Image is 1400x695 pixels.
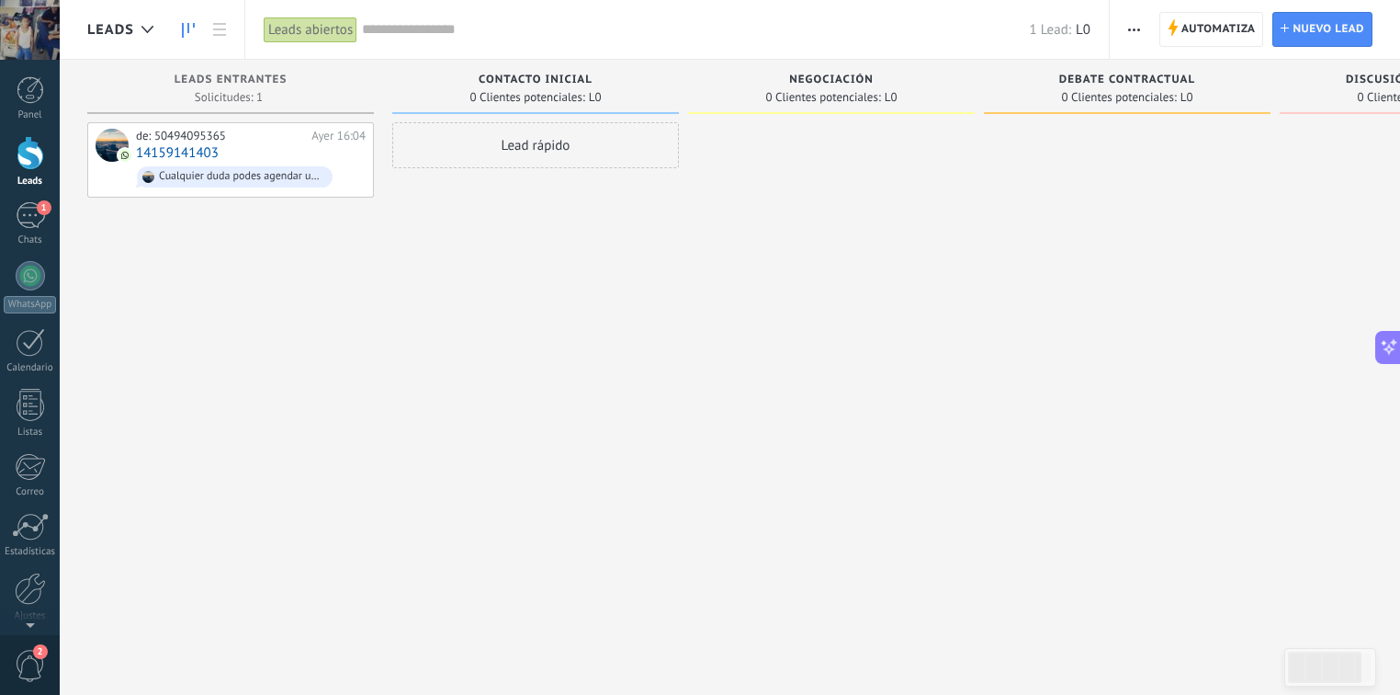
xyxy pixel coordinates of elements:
span: Solicitudes: 1 [195,92,263,103]
span: L0 [1076,21,1090,39]
a: Lista [204,12,235,48]
span: 1 [37,200,51,215]
a: Leads [173,12,204,48]
span: 0 Clientes potenciales: [469,92,584,103]
div: Lead rápido [392,122,679,168]
a: Automatiza [1159,12,1264,47]
div: Leads Entrantes [96,74,365,89]
span: Leads [87,21,134,39]
div: Calendario [4,362,57,374]
div: Contacto inicial [401,74,670,89]
div: Leads [4,176,57,188]
div: Estadísticas [4,546,57,558]
span: Contacto inicial [479,74,593,86]
span: Leads Entrantes [175,74,288,86]
button: Más [1121,12,1147,47]
a: Nuevo lead [1272,12,1372,47]
div: Leads abiertos [264,17,357,43]
span: L0 [885,92,898,103]
div: Panel [4,109,57,121]
div: de: 50494095365 [136,129,305,143]
div: Negociación [697,74,965,89]
div: Ayer 16:04 [311,129,366,143]
div: WhatsApp [4,296,56,313]
span: Automatiza [1181,13,1256,46]
span: Negociación [789,74,874,86]
div: Chats [4,234,57,246]
div: Debate contractual [993,74,1261,89]
span: Nuevo lead [1293,13,1364,46]
div: Correo [4,486,57,498]
a: 14159141403 [136,145,219,161]
div: 14159141403 [96,129,129,162]
span: 2 [33,644,48,659]
img: com.amocrm.amocrmwa.svg [119,149,131,162]
div: Cualquier duda podes agendar una demostración para verlo más detalladamente, te dejo el enlace: [... [159,170,324,183]
span: L0 [1180,92,1193,103]
span: 0 Clientes potenciales: [765,92,880,103]
div: Listas [4,427,57,439]
span: L0 [589,92,602,103]
span: Debate contractual [1059,74,1195,86]
span: 1 Lead: [1030,21,1071,39]
span: 0 Clientes potenciales: [1061,92,1176,103]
